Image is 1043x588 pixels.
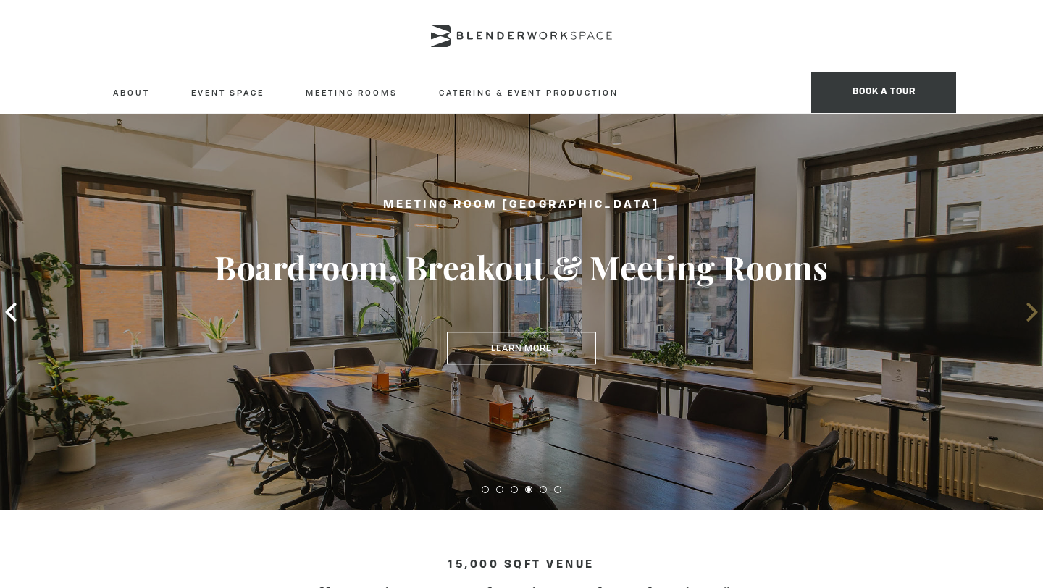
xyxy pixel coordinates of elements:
[811,72,956,113] span: Book a tour
[52,196,991,214] h2: Meeting Room [GEOGRAPHIC_DATA]
[294,72,409,112] a: Meeting Rooms
[87,559,956,571] h4: 15,000 sqft venue
[427,72,630,112] a: Catering & Event Production
[971,518,1043,588] iframe: Chat Widget
[180,72,276,112] a: Event Space
[52,247,991,287] h3: Boardroom, Breakout & Meeting Rooms
[447,332,596,365] a: Learn More
[101,72,162,112] a: About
